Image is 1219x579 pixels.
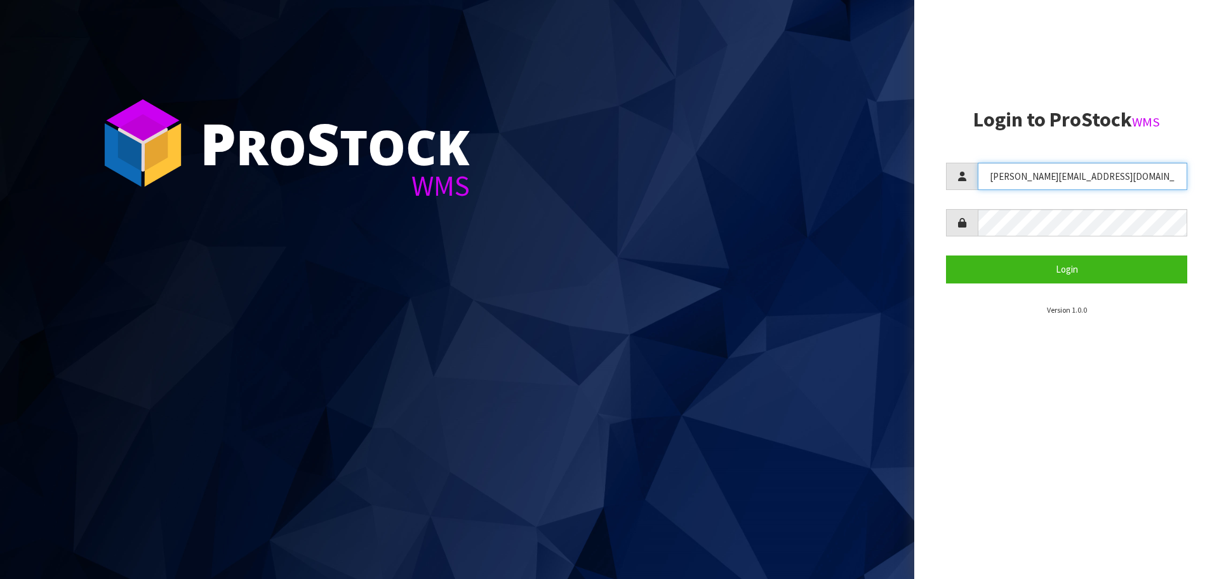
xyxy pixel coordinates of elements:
div: ro tock [200,114,470,172]
small: Version 1.0.0 [1047,305,1087,315]
button: Login [946,255,1187,283]
span: S [307,104,340,182]
img: ProStock Cube [95,95,190,191]
span: P [200,104,236,182]
h2: Login to ProStock [946,109,1187,131]
input: Username [978,163,1187,190]
div: WMS [200,172,470,200]
small: WMS [1132,114,1160,130]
